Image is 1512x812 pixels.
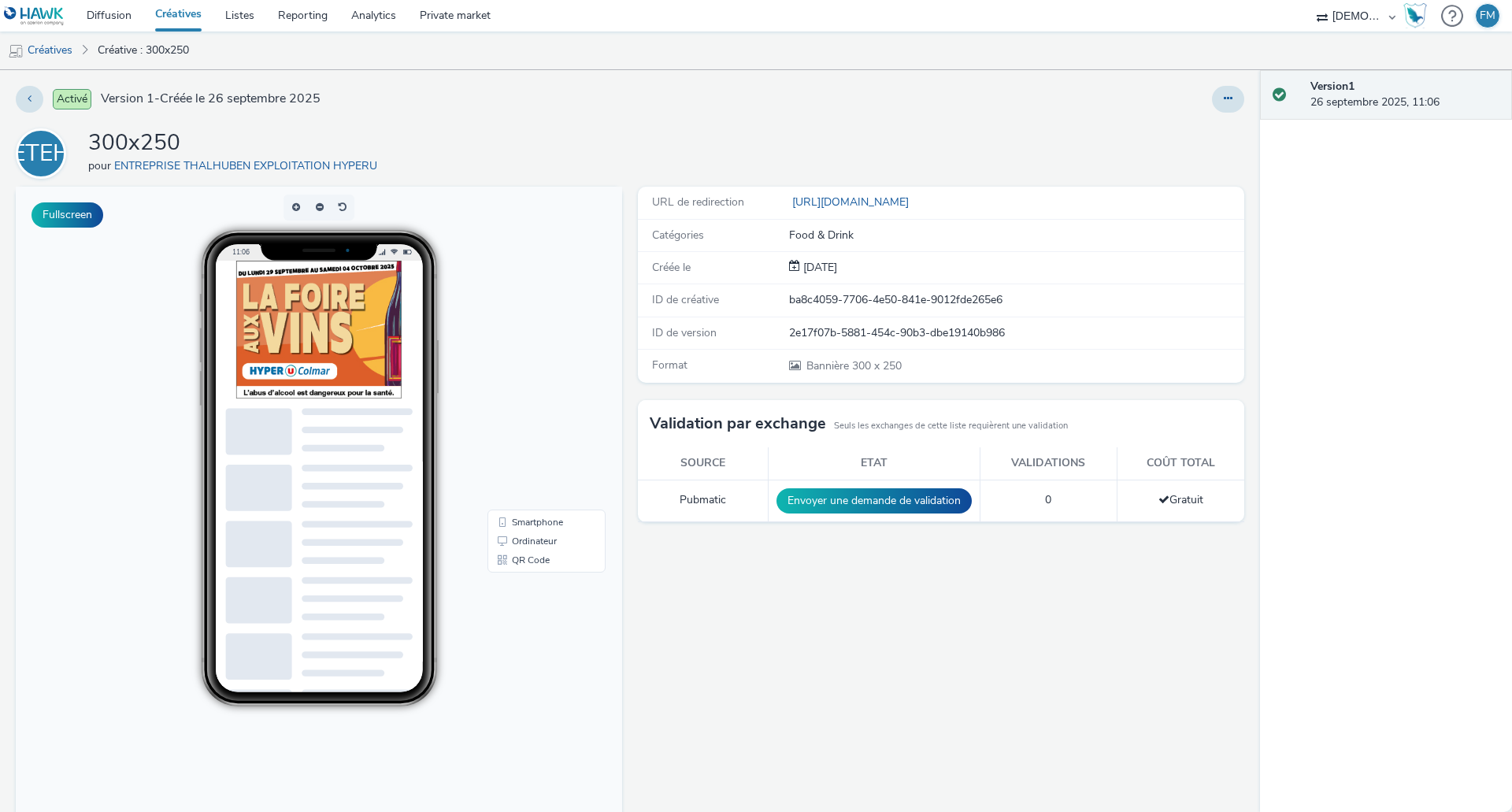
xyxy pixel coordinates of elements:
span: QR Code [496,369,534,378]
div: ba8c4059-7706-4e50-841e-9012fde265e6 [789,292,1243,308]
span: Smartphone [496,331,547,340]
a: [URL][DOMAIN_NAME] [789,195,915,209]
span: Version 1 - Créée le 26 septembre 2025 [101,90,321,108]
button: Envoyer une demande de validation [776,488,972,514]
span: Catégories [652,228,704,243]
div: FM [1480,4,1495,28]
h1: 300x250 [88,128,384,158]
span: 11:06 [217,61,234,69]
td: Pubmatic [638,480,768,521]
li: QR Code [475,364,587,383]
span: Créée le [652,260,691,275]
li: Ordinateur [475,345,587,364]
span: 0 [1045,492,1051,507]
span: [DATE] [800,260,837,275]
img: Advertisement preview [220,74,386,212]
img: mobile [8,43,24,59]
small: Seuls les exchanges de cette liste requièrent une validation [834,420,1068,432]
div: ETEH [12,132,71,176]
th: Coût total [1117,447,1244,480]
span: 300 x 250 [805,358,902,373]
a: Hawk Academy [1403,3,1433,28]
span: Ordinateur [496,350,541,359]
img: Hawk Academy [1403,3,1427,28]
div: 26 septembre 2025, 11:06 [1310,79,1499,111]
span: pour [88,158,114,173]
th: Etat [768,447,980,480]
span: Bannière [806,358,852,373]
th: Validations [980,447,1117,480]
div: Création 26 septembre 2025, 11:06 [800,260,837,276]
span: ID de créative [652,292,719,307]
span: Gratuit [1158,492,1203,507]
li: Smartphone [475,326,587,345]
button: Fullscreen [31,202,103,228]
a: ETEH [16,146,72,161]
img: undefined Logo [4,6,65,26]
strong: Version 1 [1310,79,1354,94]
span: ID de version [652,325,717,340]
h3: Validation par exchange [650,412,826,436]
div: Food & Drink [789,228,1243,243]
div: 2e17f07b-5881-454c-90b3-dbe19140b986 [789,325,1243,341]
span: URL de redirection [652,195,744,209]
span: Activé [53,89,91,109]
th: Source [638,447,768,480]
a: ENTREPRISE THALHUBEN EXPLOITATION HYPERU [114,158,384,173]
a: Créative : 300x250 [90,32,197,69]
span: Format [652,358,687,373]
